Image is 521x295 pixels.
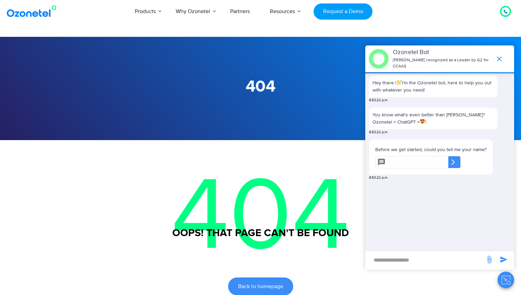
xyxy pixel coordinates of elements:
[482,253,496,266] span: send message
[393,48,492,57] p: Ozonetel Bot
[369,98,388,103] span: 8:53:22 p.m.
[375,146,487,153] p: Before we get started, could you tell me your name?
[397,80,401,85] img: 👋
[497,253,511,266] span: send message
[492,52,506,66] span: end chat or minimize
[45,226,476,240] h3: Oops! That page can't be found
[498,272,514,288] button: Close chat
[314,3,372,20] a: Request a Demo
[393,57,492,70] p: [PERSON_NAME] recognized as a Leader by G2 for CCAAS
[238,284,283,289] span: Back to homepage
[372,79,494,94] p: Hey there ! I'm the Ozonetel bot, here to help you out with whatever you need!
[45,140,476,295] p: 404
[45,77,476,96] h1: 404
[369,130,388,135] span: 8:53:22 p.m.
[420,119,425,124] img: 😍
[372,111,494,126] p: You know what's even better than [PERSON_NAME]? Ozonetel + ChatGPT = !
[369,254,482,266] div: new-msg-input
[369,175,388,180] span: 8:53:22 p.m.
[369,49,389,69] img: header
